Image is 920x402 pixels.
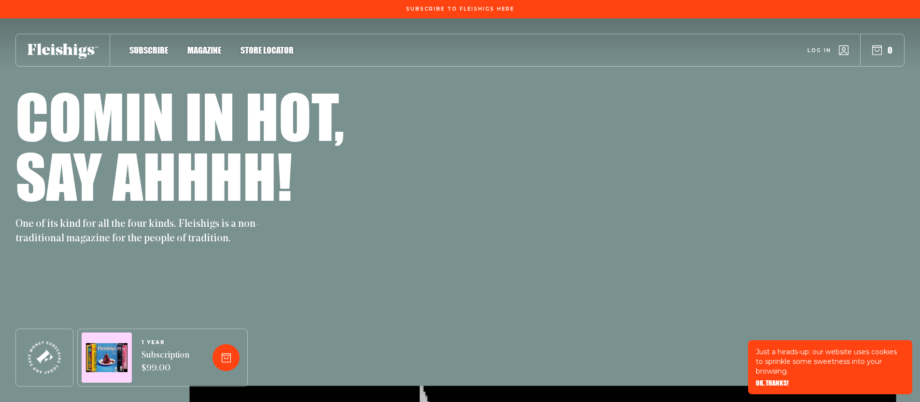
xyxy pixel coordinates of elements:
span: Subscribe [129,45,168,55]
button: 0 [872,45,892,55]
a: Magazine [187,43,221,56]
a: 1 YEARSubscription $99.00 [142,340,189,375]
p: One of its kind for all the four kinds. Fleishigs is a non-traditional magazine for the people of... [15,217,267,246]
a: Subscribe To Fleishigs Here [404,6,516,11]
span: Store locator [241,45,294,55]
span: 1 YEAR [142,340,189,346]
a: Subscribe [129,43,168,56]
span: Magazine [187,45,221,55]
button: OK, THANKS! [756,380,789,387]
img: Magazines image [86,343,127,373]
span: Subscription $99.00 [142,349,189,375]
p: Just a heads-up: our website uses cookies to sprinkle some sweetness into your browsing. [756,347,905,376]
a: Store locator [241,43,294,56]
a: Log in [807,45,849,55]
span: Subscribe To Fleishigs Here [406,6,514,12]
h1: Comin in hot, [15,86,344,146]
h1: Say ahhhh! [15,146,292,206]
span: Log in [807,47,831,54]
